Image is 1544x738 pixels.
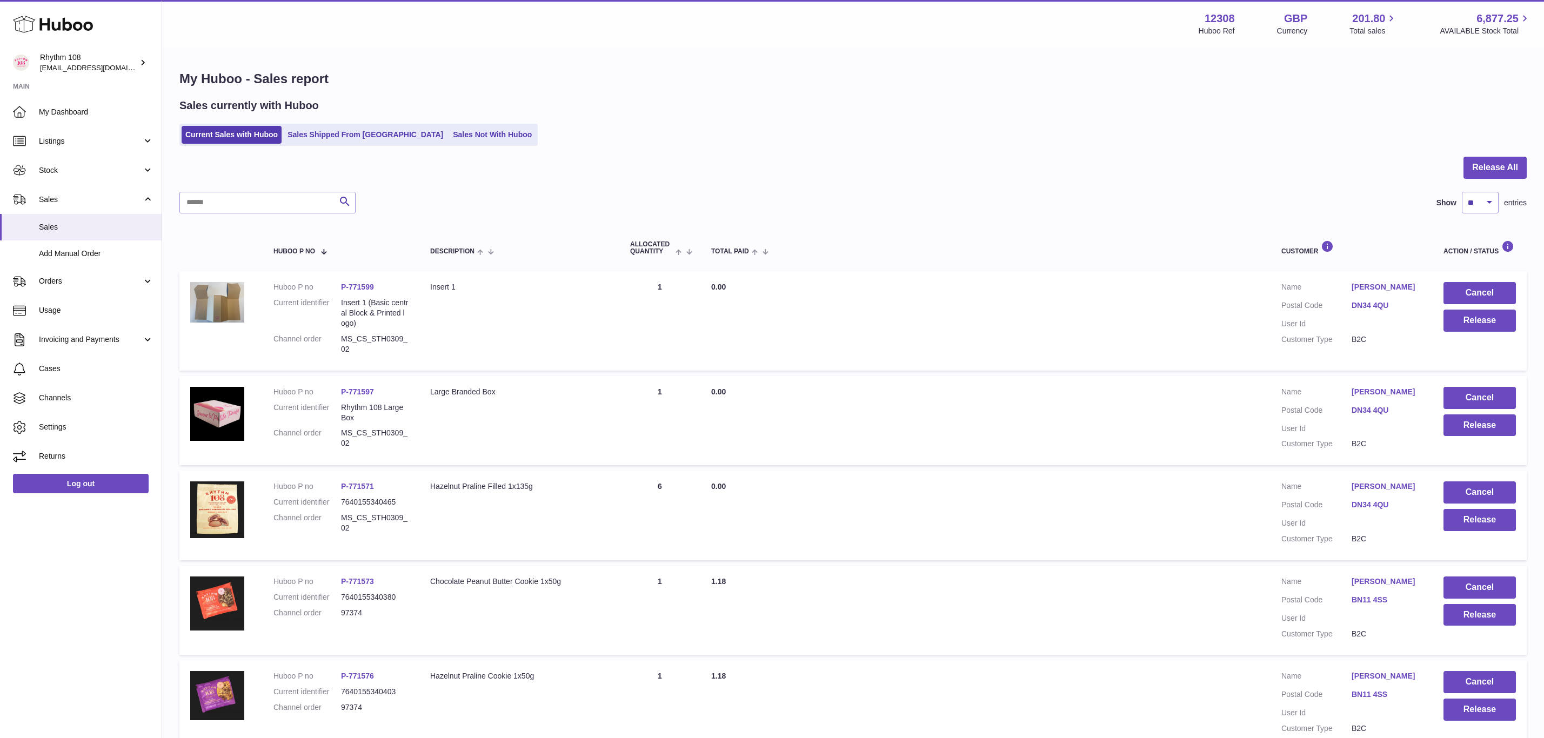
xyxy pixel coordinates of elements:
[619,566,700,655] td: 1
[430,481,609,492] div: Hazelnut Praline Filled 1x135g
[1504,198,1527,208] span: entries
[619,271,700,370] td: 1
[1443,414,1516,437] button: Release
[40,52,137,73] div: Rhythm 108
[341,283,374,291] a: P-771599
[39,194,142,205] span: Sales
[1281,405,1352,418] dt: Postal Code
[39,422,153,432] span: Settings
[1281,689,1352,702] dt: Postal Code
[1443,481,1516,504] button: Cancel
[341,387,374,396] a: P-771597
[39,222,153,232] span: Sales
[341,608,409,618] dd: 97374
[1281,671,1352,684] dt: Name
[1352,439,1422,449] dd: B2C
[449,126,536,144] a: Sales Not With Huboo
[341,402,409,423] dd: Rhythm 108 Large Box
[1436,198,1456,208] label: Show
[179,70,1527,88] h1: My Huboo - Sales report
[1440,26,1531,36] span: AVAILABLE Stock Total
[711,482,726,491] span: 0.00
[1352,576,1422,587] a: [PERSON_NAME]
[1463,157,1527,179] button: Release All
[630,241,673,255] span: ALLOCATED Quantity
[273,282,341,292] dt: Huboo P no
[39,276,142,286] span: Orders
[1281,629,1352,639] dt: Customer Type
[39,107,153,117] span: My Dashboard
[1443,509,1516,531] button: Release
[1352,282,1422,292] a: [PERSON_NAME]
[1352,300,1422,311] a: DN34 4QU
[1352,387,1422,397] a: [PERSON_NAME]
[1352,723,1422,734] dd: B2C
[1352,11,1385,26] span: 201.80
[1443,671,1516,693] button: Cancel
[341,428,409,448] dd: MS_CS_STH0309_02
[273,428,341,448] dt: Channel order
[1281,518,1352,528] dt: User Id
[711,283,726,291] span: 0.00
[1440,11,1531,36] a: 6,877.25 AVAILABLE Stock Total
[39,249,153,259] span: Add Manual Order
[40,63,159,72] span: [EMAIL_ADDRESS][DOMAIN_NAME]
[1352,334,1422,345] dd: B2C
[1352,595,1422,605] a: BN11 4SS
[13,474,149,493] a: Log out
[273,298,341,328] dt: Current identifier
[284,126,447,144] a: Sales Shipped From [GEOGRAPHIC_DATA]
[1281,439,1352,449] dt: Customer Type
[1352,534,1422,544] dd: B2C
[711,577,726,586] span: 1.18
[273,576,341,587] dt: Huboo P no
[273,497,341,507] dt: Current identifier
[341,482,374,491] a: P-771571
[1281,613,1352,623] dt: User Id
[1281,534,1352,544] dt: Customer Type
[1281,595,1352,608] dt: Postal Code
[341,513,409,533] dd: MS_CS_STH0309_02
[341,298,409,328] dd: Insert 1 (Basic central Block & Printed logo)
[39,334,142,345] span: Invoicing and Payments
[711,672,726,680] span: 1.18
[1281,282,1352,295] dt: Name
[1199,26,1235,36] div: Huboo Ref
[1443,699,1516,721] button: Release
[1277,26,1308,36] div: Currency
[341,497,409,507] dd: 7640155340465
[1352,405,1422,415] a: DN34 4QU
[179,98,319,113] h2: Sales currently with Huboo
[1281,723,1352,734] dt: Customer Type
[1281,481,1352,494] dt: Name
[1349,11,1398,36] a: 201.80 Total sales
[1349,26,1398,36] span: Total sales
[182,126,282,144] a: Current Sales with Huboo
[1281,334,1352,345] dt: Customer Type
[39,393,153,403] span: Channels
[1443,240,1516,255] div: Action / Status
[13,55,29,71] img: orders@rhythm108.com
[190,576,244,630] img: 123081684746069.JPG
[39,364,153,374] span: Cases
[430,248,474,255] span: Description
[1281,319,1352,329] dt: User Id
[1352,500,1422,510] a: DN34 4QU
[1443,310,1516,332] button: Release
[190,671,244,720] img: 123081684746041.JPG
[273,608,341,618] dt: Channel order
[430,671,609,681] div: Hazelnut Praline Cookie 1x50g
[341,687,409,697] dd: 7640155340403
[1352,671,1422,681] a: [PERSON_NAME]
[190,282,244,322] img: 123081684745102.JPG
[619,376,700,466] td: 1
[39,305,153,316] span: Usage
[619,471,700,560] td: 6
[273,702,341,713] dt: Channel order
[273,248,315,255] span: Huboo P no
[430,576,609,587] div: Chocolate Peanut Butter Cookie 1x50g
[273,387,341,397] dt: Huboo P no
[190,481,244,538] img: 123081684746496.jpg
[1205,11,1235,26] strong: 12308
[39,165,142,176] span: Stock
